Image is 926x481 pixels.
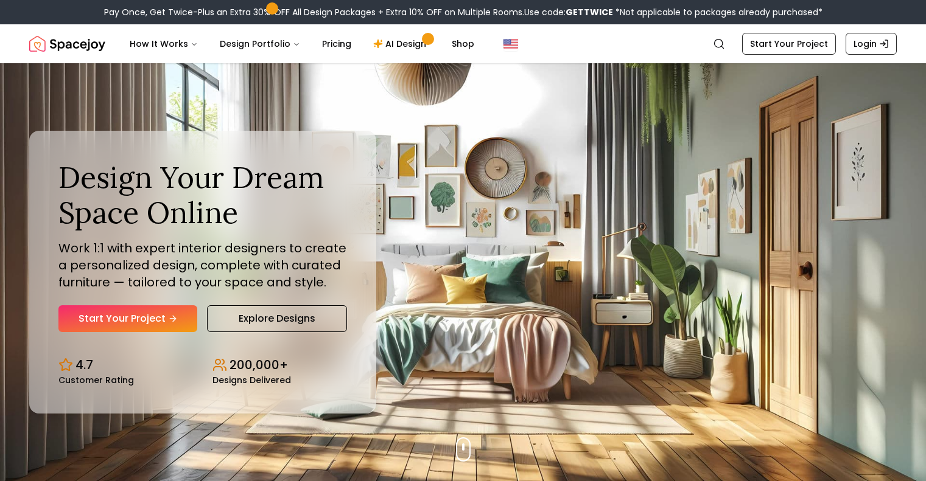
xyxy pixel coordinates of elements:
[524,6,613,18] span: Use code:
[58,376,134,384] small: Customer Rating
[75,356,93,373] p: 4.7
[120,32,208,56] button: How It Works
[503,36,518,51] img: United States
[58,240,347,291] p: Work 1:1 with expert interior designers to create a personalized design, complete with curated fu...
[58,160,347,230] h1: Design Your Dream Space Online
[742,33,836,55] a: Start Your Project
[212,376,291,384] small: Designs Delivered
[210,32,310,56] button: Design Portfolio
[363,32,440,56] a: AI Design
[207,305,347,332] a: Explore Designs
[442,32,484,56] a: Shop
[104,6,823,18] div: Pay Once, Get Twice-Plus an Extra 30% OFF All Design Packages + Extra 10% OFF on Multiple Rooms.
[58,305,197,332] a: Start Your Project
[29,32,105,56] img: Spacejoy Logo
[312,32,361,56] a: Pricing
[29,24,897,63] nav: Global
[58,347,347,384] div: Design stats
[120,32,484,56] nav: Main
[29,32,105,56] a: Spacejoy
[613,6,823,18] span: *Not applicable to packages already purchased*
[230,356,288,373] p: 200,000+
[846,33,897,55] a: Login
[566,6,613,18] b: GETTWICE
